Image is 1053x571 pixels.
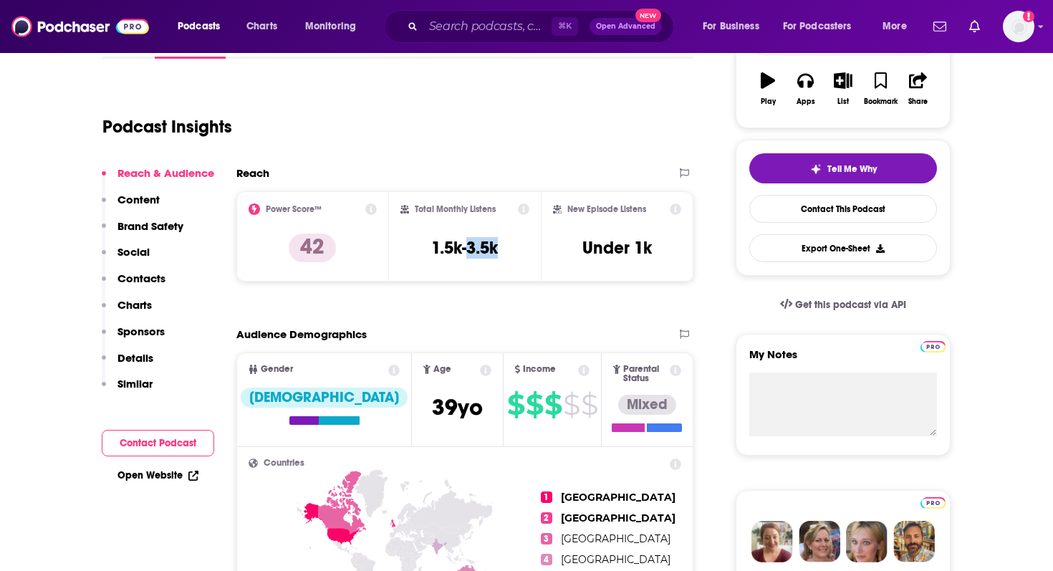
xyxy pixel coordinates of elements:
[561,553,670,566] span: [GEOGRAPHIC_DATA]
[563,393,580,416] span: $
[102,430,214,456] button: Contact Podcast
[561,491,675,504] span: [GEOGRAPHIC_DATA]
[102,272,165,298] button: Contacts
[241,388,408,408] div: [DEMOGRAPHIC_DATA]
[749,347,937,373] label: My Notes
[117,272,165,285] p: Contacts
[295,15,375,38] button: open menu
[541,512,552,524] span: 2
[507,393,524,416] span: $
[693,15,777,38] button: open menu
[415,204,496,214] h2: Total Monthly Listens
[862,63,899,115] button: Bookmark
[761,97,776,106] div: Play
[799,521,840,562] img: Barbara Profile
[102,298,152,325] button: Charts
[783,16,852,37] span: For Podcasters
[920,497,946,509] img: Podchaser Pro
[635,9,661,22] span: New
[561,532,670,545] span: [GEOGRAPHIC_DATA]
[541,491,552,503] span: 1
[590,18,662,35] button: Open AdvancedNew
[117,166,214,180] p: Reach & Audience
[618,395,676,415] div: Mixed
[236,327,367,341] h2: Audience Demographics
[117,245,150,259] p: Social
[749,234,937,262] button: Export One-Sheet
[246,16,277,37] span: Charts
[102,166,214,193] button: Reach & Audience
[178,16,220,37] span: Podcasts
[883,16,907,37] span: More
[749,195,937,223] a: Contact This Podcast
[749,63,787,115] button: Play
[117,193,160,206] p: Content
[963,14,986,39] a: Show notifications dropdown
[102,377,153,403] button: Similar
[305,16,356,37] span: Monitoring
[928,14,952,39] a: Show notifications dropdown
[523,365,556,374] span: Income
[102,193,160,219] button: Content
[561,512,675,524] span: [GEOGRAPHIC_DATA]
[117,219,183,233] p: Brand Safety
[774,15,872,38] button: open menu
[824,63,862,115] button: List
[908,97,928,106] div: Share
[567,204,646,214] h2: New Episode Listens
[398,10,688,43] div: Search podcasts, credits, & more...
[237,15,286,38] a: Charts
[266,204,322,214] h2: Power Score™
[596,23,655,30] span: Open Advanced
[827,163,877,175] span: Tell Me Why
[582,237,652,259] h3: Under 1k
[526,393,543,416] span: $
[1023,11,1034,22] svg: Add a profile image
[797,97,815,106] div: Apps
[1003,11,1034,42] button: Show profile menu
[168,15,239,38] button: open menu
[117,298,152,312] p: Charts
[423,15,552,38] input: Search podcasts, credits, & more...
[787,63,824,115] button: Apps
[864,97,898,106] div: Bookmark
[541,554,552,565] span: 4
[102,116,232,138] h1: Podcast Insights
[1003,11,1034,42] img: User Profile
[236,166,269,180] h2: Reach
[920,341,946,352] img: Podchaser Pro
[433,365,451,374] span: Age
[117,351,153,365] p: Details
[703,16,759,37] span: For Business
[795,299,906,311] span: Get this podcast via API
[749,153,937,183] button: tell me why sparkleTell Me Why
[431,237,498,259] h3: 1.5k-3.5k
[102,351,153,378] button: Details
[751,521,793,562] img: Sydney Profile
[837,97,849,106] div: List
[920,495,946,509] a: Pro website
[102,219,183,246] button: Brand Safety
[1003,11,1034,42] span: Logged in as torisims
[846,521,888,562] img: Jules Profile
[289,234,336,262] p: 42
[769,287,918,322] a: Get this podcast via API
[261,365,293,374] span: Gender
[544,393,562,416] span: $
[872,15,925,38] button: open menu
[102,245,150,272] button: Social
[552,17,578,36] span: ⌘ K
[117,325,165,338] p: Sponsors
[117,469,198,481] a: Open Website
[102,325,165,351] button: Sponsors
[623,365,668,383] span: Parental Status
[893,521,935,562] img: Jon Profile
[541,533,552,544] span: 3
[581,393,597,416] span: $
[920,339,946,352] a: Pro website
[11,13,149,40] img: Podchaser - Follow, Share and Rate Podcasts
[900,63,937,115] button: Share
[117,377,153,390] p: Similar
[810,163,822,175] img: tell me why sparkle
